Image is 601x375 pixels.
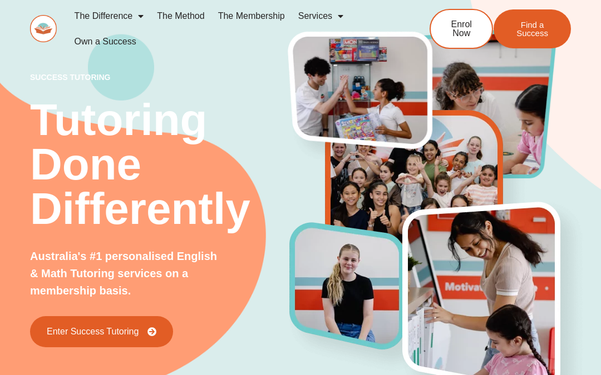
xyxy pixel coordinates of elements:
[292,3,350,29] a: Services
[30,316,173,347] a: Enter Success Tutoring
[47,327,139,336] span: Enter Success Tutoring
[30,73,290,81] p: success tutoring
[211,3,292,29] a: The Membership
[68,3,151,29] a: The Difference
[30,98,290,231] h2: Tutoring Done Differently
[68,29,143,54] a: Own a Success
[494,9,571,48] a: Find a Success
[30,248,220,299] p: Australia's #1 personalised English & Math Tutoring services on a membership basis.
[510,21,554,37] span: Find a Success
[447,20,475,38] span: Enrol Now
[430,9,493,49] a: Enrol Now
[150,3,211,29] a: The Method
[68,3,399,54] nav: Menu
